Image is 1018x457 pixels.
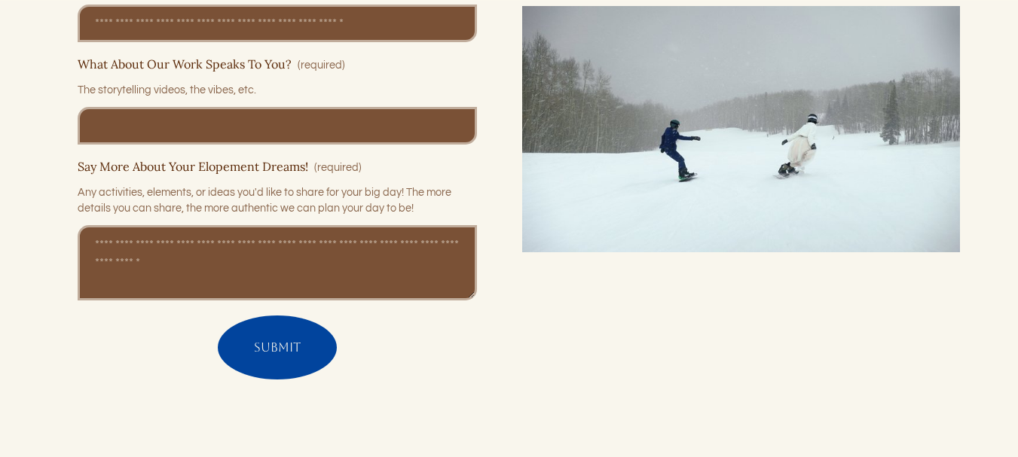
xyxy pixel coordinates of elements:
[218,315,337,379] button: Submit
[298,57,345,74] span: (required)
[78,160,308,174] span: Say More About Your Elopement Dreams!
[78,57,292,72] span: What About Our Work Speaks To You?
[314,160,362,176] span: (required)
[78,178,477,222] p: Any activities, elements, or ideas you'd like to share for your big day! The more details you can...
[78,77,477,104] p: The storytelling videos, the vibes, etc.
